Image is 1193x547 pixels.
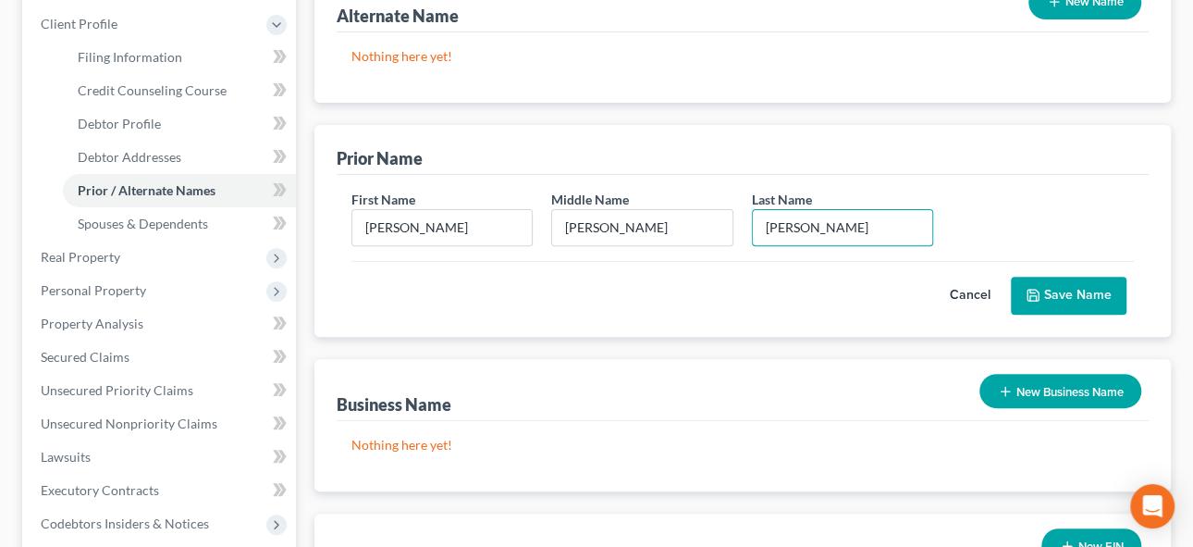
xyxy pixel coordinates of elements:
[552,210,732,245] input: M.I
[78,49,182,65] span: Filing Information
[26,441,296,474] a: Lawsuits
[63,174,296,207] a: Prior / Alternate Names
[753,210,933,245] input: Enter last name...
[63,41,296,74] a: Filing Information
[752,192,812,207] span: Last Name
[78,149,181,165] span: Debtor Addresses
[1011,277,1126,316] button: Save Name
[78,216,208,231] span: Spouses & Dependents
[41,382,193,398] span: Unsecured Priority Claims
[337,5,459,27] div: Alternate Name
[26,407,296,441] a: Unsecured Nonpriority Claims
[26,474,296,507] a: Executory Contracts
[41,249,120,265] span: Real Property
[78,82,227,98] span: Credit Counseling Course
[78,182,215,198] span: Prior / Alternate Names
[337,393,451,416] div: Business Name
[26,307,296,341] a: Property Analysis
[63,207,296,241] a: Spouses & Dependents
[351,190,415,209] label: First Name
[63,107,296,141] a: Debtor Profile
[41,16,117,31] span: Client Profile
[929,278,1011,315] button: Cancel
[41,282,146,298] span: Personal Property
[351,436,1135,454] p: Nothing here yet!
[1130,484,1175,528] div: Open Intercom Messenger
[979,374,1141,408] button: New Business Name
[41,349,129,365] span: Secured Claims
[551,190,629,209] label: Middle Name
[41,416,217,431] span: Unsecured Nonpriority Claims
[41,482,159,498] span: Executory Contracts
[26,374,296,407] a: Unsecured Priority Claims
[41,316,143,331] span: Property Analysis
[41,449,91,465] span: Lawsuits
[78,116,161,131] span: Debtor Profile
[26,341,296,374] a: Secured Claims
[352,210,533,245] input: Enter first name...
[41,516,209,531] span: Codebtors Insiders & Notices
[351,47,1135,66] p: Nothing here yet!
[63,74,296,107] a: Credit Counseling Course
[337,147,423,169] div: Prior Name
[63,141,296,174] a: Debtor Addresses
